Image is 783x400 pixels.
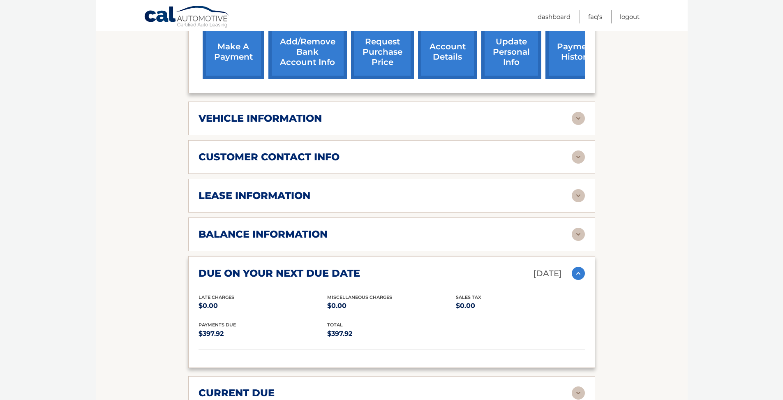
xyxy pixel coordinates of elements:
[572,112,585,125] img: accordion-rest.svg
[533,266,562,281] p: [DATE]
[199,322,236,328] span: Payments Due
[199,267,360,280] h2: due on your next due date
[456,300,584,312] p: $0.00
[327,294,392,300] span: Miscellaneous Charges
[418,25,477,79] a: account details
[456,294,481,300] span: Sales Tax
[199,151,340,163] h2: customer contact info
[199,294,234,300] span: Late Charges
[588,10,602,23] a: FAQ's
[572,228,585,241] img: accordion-rest.svg
[327,328,456,340] p: $397.92
[199,228,328,240] h2: balance information
[199,112,322,125] h2: vehicle information
[620,10,640,23] a: Logout
[481,25,541,79] a: update personal info
[327,300,456,312] p: $0.00
[199,300,327,312] p: $0.00
[268,25,347,79] a: Add/Remove bank account info
[199,190,310,202] h2: lease information
[351,25,414,79] a: request purchase price
[572,267,585,280] img: accordion-active.svg
[199,387,275,399] h2: current due
[572,189,585,202] img: accordion-rest.svg
[327,322,343,328] span: total
[572,386,585,400] img: accordion-rest.svg
[545,25,607,79] a: payment history
[199,328,327,340] p: $397.92
[572,150,585,164] img: accordion-rest.svg
[203,25,264,79] a: make a payment
[144,5,230,29] a: Cal Automotive
[538,10,571,23] a: Dashboard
